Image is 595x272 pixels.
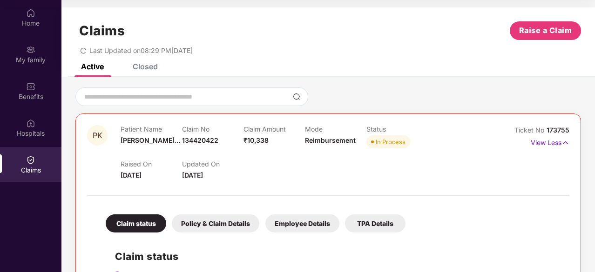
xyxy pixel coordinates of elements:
[531,135,569,148] p: View Less
[93,132,102,139] span: PK
[26,155,35,165] img: svg+xml;base64,PHN2ZyBpZD0iQ2xhaW0iIHhtbG5zPSJodHRwOi8vd3d3LnczLm9yZy8yMDAwL3N2ZyIgd2lkdGg9IjIwIi...
[182,125,243,133] p: Claim No
[519,25,572,36] span: Raise a Claim
[121,171,142,179] span: [DATE]
[121,136,180,144] span: [PERSON_NAME]...
[510,21,581,40] button: Raise a Claim
[182,160,243,168] p: Updated On
[80,46,87,54] span: redo
[514,126,547,134] span: Ticket No
[121,125,182,133] p: Patient Name
[182,136,218,144] span: 134420422
[345,214,406,232] div: TPA Details
[89,46,193,54] span: Last Updated on 08:29 PM[DATE]
[26,119,35,128] img: svg+xml;base64,PHN2ZyBpZD0iSG9zcGl0YWxzIiB4bWxucz0iaHR0cDovL3d3dy53My5vcmcvMjAwMC9zdmciIHdpZHRoPS...
[26,45,35,54] img: svg+xml;base64,PHN2ZyB3aWR0aD0iMjAiIGhlaWdodD0iMjAiIHZpZXdCb3g9IjAgMCAyMCAyMCIgZmlsbD0ibm9uZSIgeG...
[121,160,182,168] p: Raised On
[305,136,356,144] span: Reimbursement
[133,62,158,71] div: Closed
[172,214,259,232] div: Policy & Claim Details
[561,138,569,148] img: svg+xml;base64,PHN2ZyB4bWxucz0iaHR0cDovL3d3dy53My5vcmcvMjAwMC9zdmciIHdpZHRoPSIxNyIgaGVpZ2h0PSIxNy...
[115,249,560,264] h2: Claim status
[182,171,203,179] span: [DATE]
[26,82,35,91] img: svg+xml;base64,PHN2ZyBpZD0iQmVuZWZpdHMiIHhtbG5zPSJodHRwOi8vd3d3LnczLm9yZy8yMDAwL3N2ZyIgd2lkdGg9Ij...
[81,62,104,71] div: Active
[547,126,569,134] span: 173755
[265,214,339,232] div: Employee Details
[243,136,269,144] span: ₹10,338
[243,125,305,133] p: Claim Amount
[376,137,406,146] div: In Process
[366,125,428,133] p: Status
[293,93,300,100] img: svg+xml;base64,PHN2ZyBpZD0iU2VhcmNoLTMyeDMyIiB4bWxucz0iaHR0cDovL3d3dy53My5vcmcvMjAwMC9zdmciIHdpZH...
[26,8,35,18] img: svg+xml;base64,PHN2ZyBpZD0iSG9tZSIgeG1sbnM9Imh0dHA6Ly93d3cudzMub3JnLzIwMDAvc3ZnIiB3aWR0aD0iMjAiIG...
[79,23,125,39] h1: Claims
[106,214,166,232] div: Claim status
[305,125,366,133] p: Mode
